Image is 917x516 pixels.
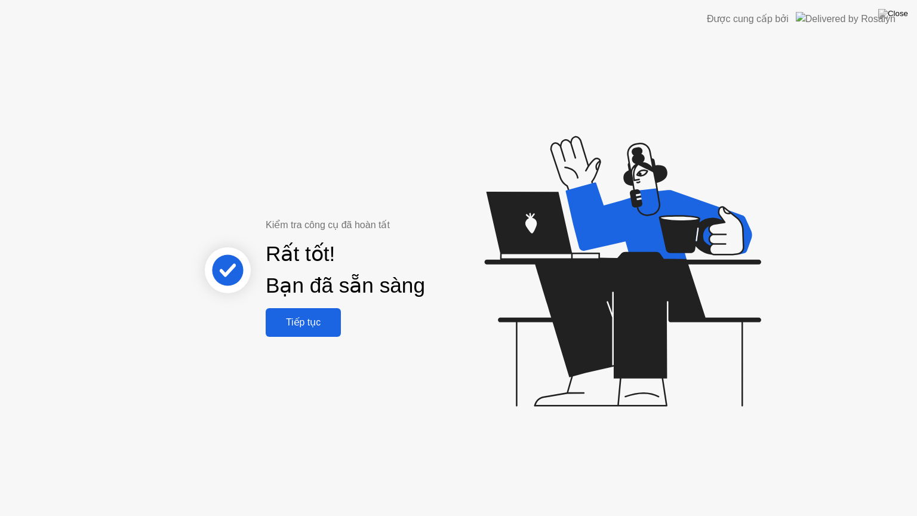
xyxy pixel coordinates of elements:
[707,12,789,26] div: Được cung cấp bởi
[878,9,908,19] img: Close
[796,12,896,26] img: Delivered by Rosalyn
[266,238,425,302] div: Rất tốt! Bạn đã sẵn sàng
[266,308,341,337] button: Tiếp tục
[269,317,337,328] div: Tiếp tục
[266,218,512,232] div: Kiểm tra công cụ đã hoàn tất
